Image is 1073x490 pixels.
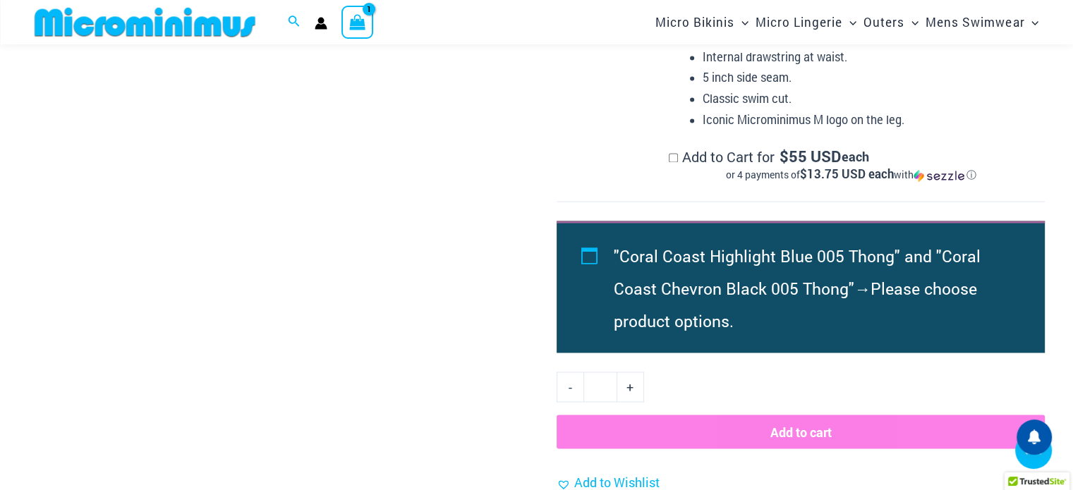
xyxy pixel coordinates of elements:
[315,17,327,30] a: Account icon link
[29,6,261,38] img: MM SHOP LOGO FLAT
[863,4,904,40] span: Outers
[614,245,981,298] span: "Coral Coast Highlight Blue 005 Thong" and "Coral Coast Chevron Black 005 Thong"
[583,372,617,401] input: Product quantity
[650,2,1045,42] nav: Site Navigation
[669,168,1033,182] div: or 4 payments of with
[842,149,869,164] span: each
[1024,4,1038,40] span: Menu Toggle
[703,88,1033,109] li: Classic swim cut.
[669,153,678,162] input: Add to Cart for$55 USD eachor 4 payments of$13.75 USD eachwithSezzle Click to learn more about Se...
[288,13,301,32] a: Search icon link
[703,109,1033,130] li: Iconic Microminimus M logo on the leg.
[860,4,922,40] a: OutersMenu ToggleMenu Toggle
[800,166,894,182] span: $13.75 USD each
[557,372,583,401] a: -
[914,169,964,182] img: Sezzle
[779,146,788,166] span: $
[703,47,1033,68] li: Internal drawstring at waist.
[922,4,1042,40] a: Mens SwimwearMenu ToggleMenu Toggle
[756,4,842,40] span: Micro Lingerie
[557,415,1045,448] button: Add to cart
[574,473,660,490] span: Add to Wishlist
[614,239,1012,336] li: →
[703,67,1033,88] li: 5 inch side seam.
[926,4,1024,40] span: Mens Swimwear
[617,372,644,401] a: +
[669,147,1033,183] label: Add to Cart for
[752,4,860,40] a: Micro LingerieMenu ToggleMenu Toggle
[652,4,752,40] a: Micro BikinisMenu ToggleMenu Toggle
[669,168,1033,182] div: or 4 payments of$13.75 USD eachwithSezzle Click to learn more about Sezzle
[341,6,374,38] a: View Shopping Cart, 1 items
[904,4,919,40] span: Menu Toggle
[734,4,748,40] span: Menu Toggle
[842,4,856,40] span: Menu Toggle
[779,149,840,164] span: 55 USD
[655,4,734,40] span: Micro Bikinis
